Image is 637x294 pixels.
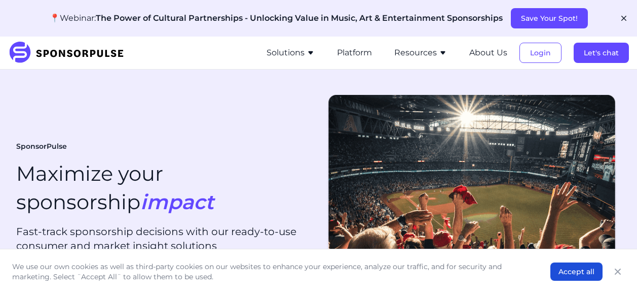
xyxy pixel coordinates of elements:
[96,13,503,23] span: The Power of Cultural Partnerships - Unlocking Value in Music, Art & Entertainment Sponsorships
[611,265,625,279] button: Close
[50,12,503,24] p: 📍Webinar:
[550,263,603,281] button: Accept all
[511,8,588,28] button: Save Your Spot!
[519,48,561,57] a: Login
[519,43,561,63] button: Login
[469,47,507,59] button: About Us
[16,224,315,253] p: Fast-track sponsorship decisions with our ready-to-use consumer and market insight solutions
[511,14,588,23] a: Save Your Spot!
[574,48,629,57] a: Let's chat
[8,42,131,64] img: SponsorPulse
[267,47,315,59] button: Solutions
[469,48,507,57] a: About Us
[12,262,530,282] p: We use our own cookies as well as third-party cookies on our websites to enhance your experience,...
[16,142,67,152] span: SponsorPulse
[337,48,372,57] a: Platform
[16,159,214,216] h1: Maximize your sponsorship
[140,189,214,214] i: impact
[337,47,372,59] button: Platform
[574,43,629,63] button: Let's chat
[394,47,447,59] button: Resources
